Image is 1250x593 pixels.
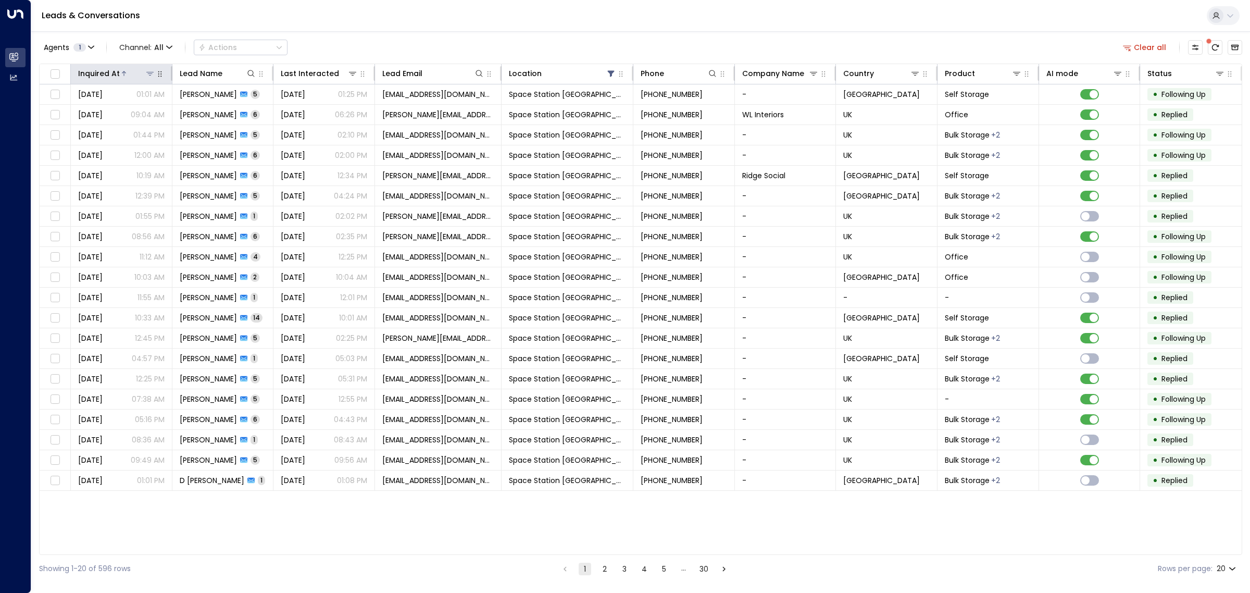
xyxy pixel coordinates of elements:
p: 06:26 PM [335,109,367,120]
span: mugadzabrenda@gmail.com [382,150,494,160]
span: Replied [1161,191,1187,201]
span: kerry@ridgesocial.com [382,170,494,181]
td: - [735,369,836,389]
span: Toggle select row [48,373,61,386]
td: - [735,145,836,165]
p: 10:33 AM [135,313,165,323]
span: iam7omlindley@gmail.com [382,272,494,282]
span: 6 [251,232,260,241]
span: Carol Arnott [180,394,237,404]
div: Container Storage,Self Storage [991,374,1000,384]
span: robbierooroo1965@gmail.com [382,191,494,201]
div: • [1153,106,1158,123]
span: Mar 05, 2025 [78,191,103,201]
td: - [735,308,836,328]
div: Country [843,67,920,80]
p: 12:55 PM [339,394,367,404]
span: Following Up [1161,272,1206,282]
span: Space Station Wakefield [509,130,626,140]
span: Mar 27, 2025 [78,414,103,425]
span: UK [843,109,852,120]
button: Go to page 30 [697,563,710,575]
span: Mar 25, 2025 [281,374,305,384]
span: Toggle select row [48,251,61,264]
div: Phone [641,67,664,80]
span: Ridge Social [742,170,785,181]
p: 09:04 AM [131,109,165,120]
p: 12:39 PM [135,191,165,201]
div: 20 [1217,561,1238,576]
span: Toggle select row [48,129,61,142]
span: +447831405843 [641,130,703,140]
p: 12:34 PM [337,170,367,181]
span: Replied [1161,353,1187,364]
span: 5 [251,333,260,342]
span: Space Station Wakefield [509,191,626,201]
div: Status [1147,67,1225,80]
span: United Kingdom [843,313,920,323]
span: United Kingdom [843,191,920,201]
span: Mar 15, 2025 [78,231,103,242]
span: Space Station Wakefield [509,313,626,323]
span: UK [843,252,852,262]
td: - [735,125,836,145]
td: - [735,389,836,409]
p: 12:25 PM [339,252,367,262]
span: +447730187583 [641,394,703,404]
span: Toggle select row [48,312,61,325]
span: elvidge@gmail.com [382,231,494,242]
span: Following Up [1161,89,1206,100]
div: Container Storage,Self Storage [991,150,1000,160]
div: AI mode [1046,67,1123,80]
span: Jan 03, 2025 [78,89,103,100]
span: UK [843,150,852,160]
td: - [735,247,836,267]
div: • [1153,207,1158,225]
p: 01:25 PM [338,89,367,100]
div: Location [509,67,542,80]
span: UK [843,333,852,343]
span: Apr 01, 2025 [281,231,305,242]
span: Stephen Ambler [180,130,237,140]
span: Mar 22, 2025 [281,353,305,364]
p: 04:24 PM [334,191,367,201]
span: Shelley Douglas [180,211,237,221]
span: Replied [1161,109,1187,120]
a: Leads & Conversations [42,9,140,21]
span: United Kingdom [843,353,920,364]
span: Andrew Herbert [180,191,237,201]
div: • [1153,329,1158,347]
div: • [1153,248,1158,266]
div: Container Storage,Self Storage [991,191,1000,201]
span: Mar 20, 2025 [281,292,305,303]
span: There are new threads available. Refresh the grid to view the latest updates. [1208,40,1222,55]
span: Toggle select row [48,149,61,162]
span: Bulk Storage [945,231,990,242]
td: - [735,328,836,348]
span: United Kingdom [843,170,920,181]
span: Bulk Storage [945,130,990,140]
td: - [735,288,836,307]
span: Toggle select row [48,230,61,243]
span: Toggle select row [48,332,61,345]
span: clabburn12@icloud.com [382,292,494,303]
span: 6 [251,171,260,180]
p: 10:03 AM [134,272,165,282]
span: Following Up [1161,150,1206,160]
td: - [735,267,836,287]
span: 6 [251,151,260,159]
span: Office [945,252,968,262]
div: • [1153,187,1158,205]
p: 01:01 AM [136,89,165,100]
span: Thomas Lindley [180,272,237,282]
div: Container Storage,Self Storage [991,333,1000,343]
span: gazrudge@googlemail.com [382,89,494,100]
span: Matthias Rieger [180,313,237,323]
div: Lead Name [180,67,222,80]
span: Toggle select row [48,413,61,426]
span: Brenda mugadza [180,150,237,160]
span: 2 [251,273,259,281]
div: • [1153,126,1158,144]
span: Mar 23, 2025 [78,374,103,384]
span: 5 [251,374,260,383]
